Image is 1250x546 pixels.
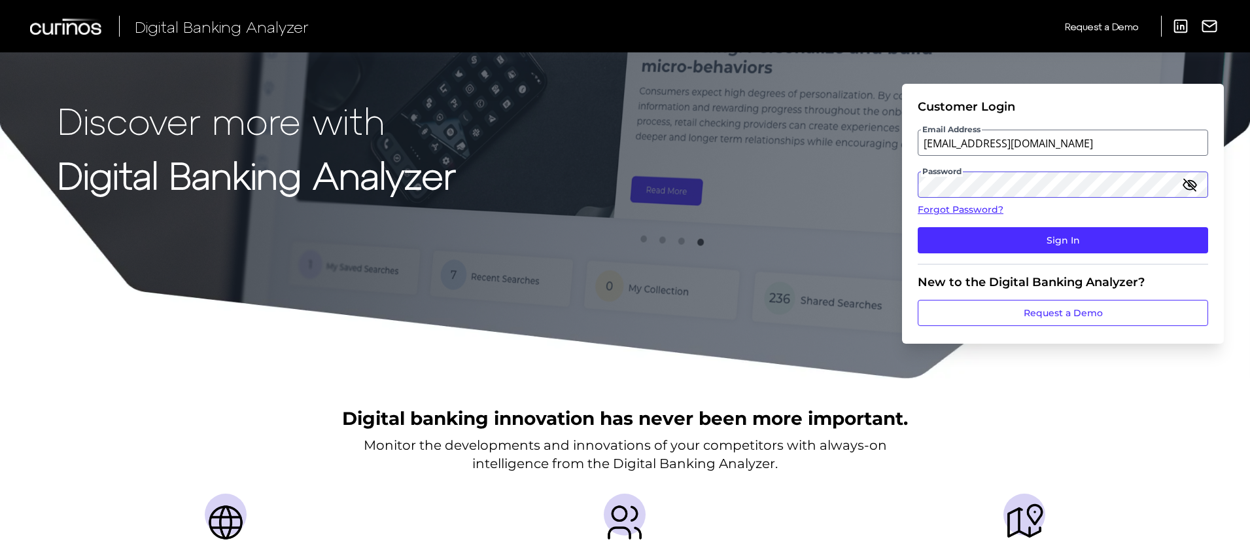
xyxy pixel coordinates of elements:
h2: Digital banking innovation has never been more important. [342,406,908,431]
img: Countries [205,501,247,543]
span: Request a Demo [1065,21,1138,32]
a: Request a Demo [918,300,1208,326]
strong: Digital Banking Analyzer [58,153,456,196]
span: Password [921,166,963,177]
div: New to the Digital Banking Analyzer? [918,275,1208,289]
p: Monitor the developments and innovations of your competitors with always-on intelligence from the... [364,436,887,473]
img: Journeys [1003,501,1045,543]
a: Forgot Password? [918,203,1208,217]
span: Digital Banking Analyzer [135,17,309,36]
a: Request a Demo [1065,16,1138,37]
span: Email Address [921,124,982,135]
div: Customer Login [918,100,1208,114]
img: Providers [604,501,646,543]
img: Curinos [30,18,103,35]
p: Discover more with [58,100,456,141]
button: Sign In [918,227,1208,253]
